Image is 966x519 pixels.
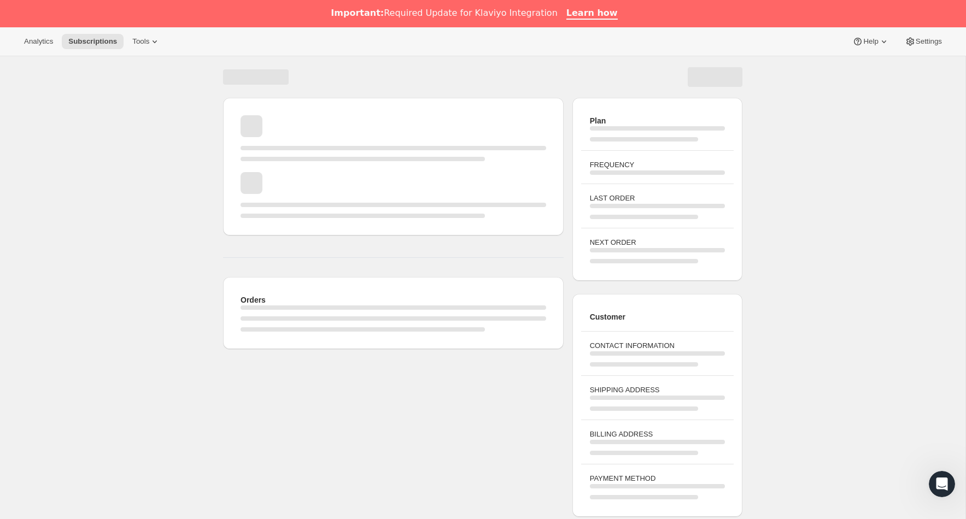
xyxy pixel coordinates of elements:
h3: CONTACT INFORMATION [590,340,725,351]
span: Help [863,37,878,46]
h2: Orders [241,294,546,305]
h3: SHIPPING ADDRESS [590,385,725,396]
button: Tools [126,34,167,49]
h3: NEXT ORDER [590,237,725,248]
h2: Plan [590,115,725,126]
div: Required Update for Klaviyo Integration [331,8,557,19]
button: Help [846,34,895,49]
button: Analytics [17,34,60,49]
a: Learn how [566,8,618,20]
button: Settings [898,34,949,49]
b: Important: [331,8,384,18]
span: Analytics [24,37,53,46]
h3: FREQUENCY [590,160,725,170]
span: Settings [916,37,942,46]
h3: LAST ORDER [590,193,725,204]
h2: Customer [590,311,725,322]
iframe: Intercom live chat [929,471,955,497]
h3: BILLING ADDRESS [590,429,725,440]
span: Tools [132,37,149,46]
h3: PAYMENT METHOD [590,473,725,484]
button: Subscriptions [62,34,124,49]
span: Subscriptions [68,37,117,46]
